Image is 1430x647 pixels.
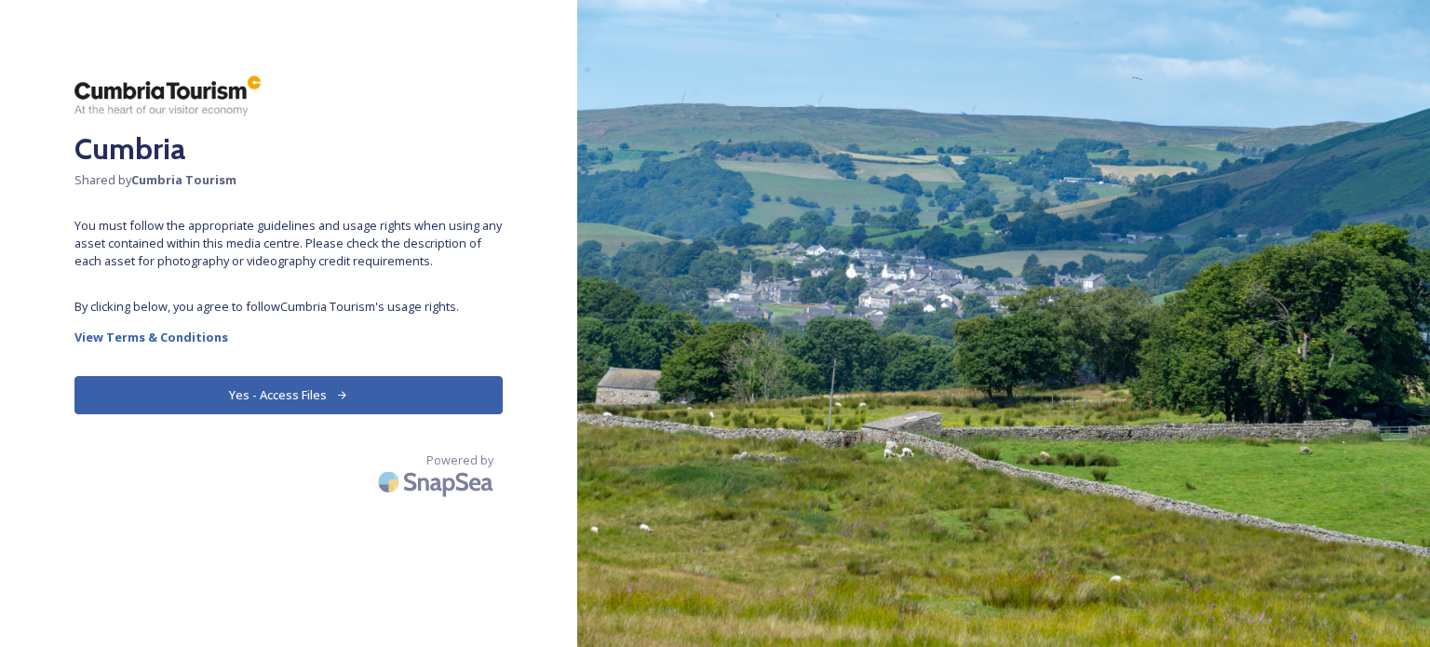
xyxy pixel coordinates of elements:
button: Yes - Access Files [74,376,503,414]
img: ct_logo.png [74,74,261,117]
span: Shared by [74,171,503,189]
strong: View Terms & Conditions [74,329,228,345]
strong: Cumbria Tourism [131,171,236,188]
span: Powered by [426,452,493,469]
span: You must follow the appropriate guidelines and usage rights when using any asset contained within... [74,217,503,271]
img: SnapSea Logo [372,460,503,504]
h2: Cumbria [74,127,503,171]
a: View Terms & Conditions [74,326,503,348]
span: By clicking below, you agree to follow Cumbria Tourism 's usage rights. [74,298,503,316]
